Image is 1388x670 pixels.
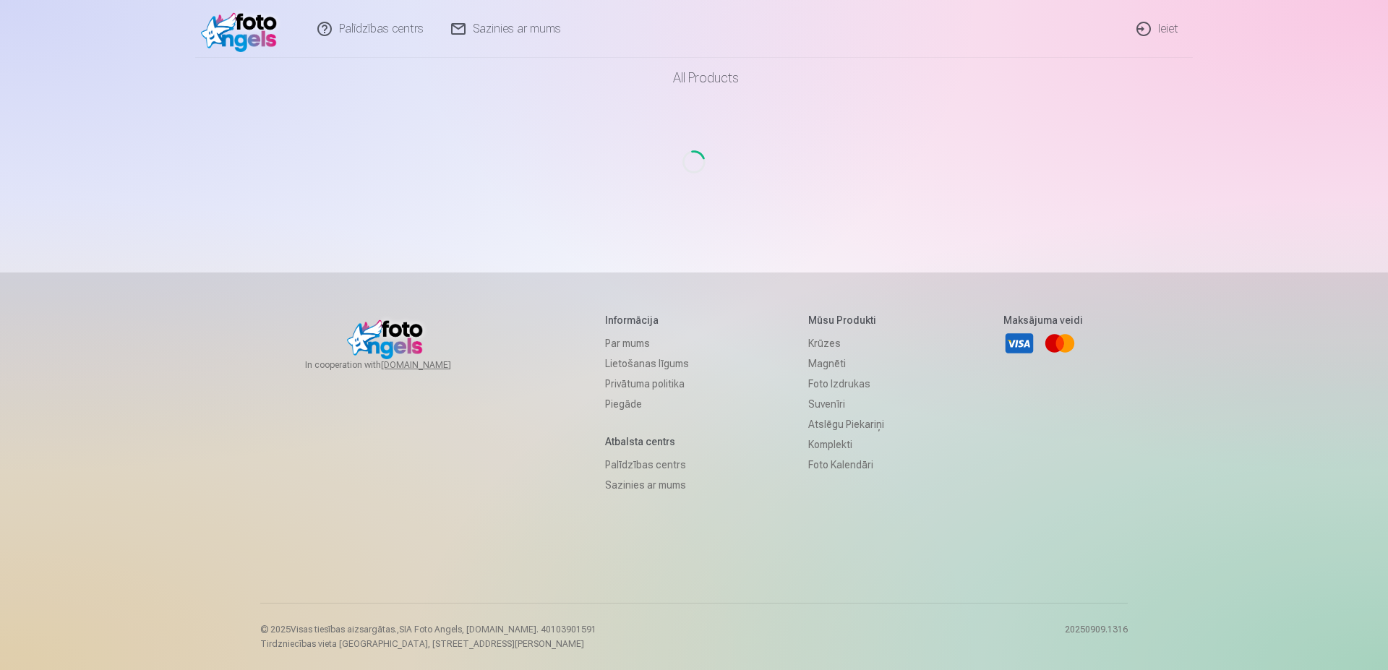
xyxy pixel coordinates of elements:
a: Magnēti [808,353,884,374]
a: Foto izdrukas [808,374,884,394]
a: Piegāde [605,394,689,414]
a: Komplekti [808,434,884,455]
a: All products [633,58,756,98]
h5: Maksājuma veidi [1003,313,1083,327]
a: Sazinies ar mums [605,475,689,495]
a: Par mums [605,333,689,353]
img: /v1 [201,6,284,52]
a: Lietošanas līgums [605,353,689,374]
a: [DOMAIN_NAME] [381,359,486,371]
a: Atslēgu piekariņi [808,414,884,434]
a: Privātuma politika [605,374,689,394]
span: SIA Foto Angels, [DOMAIN_NAME]. 40103901591 [399,624,596,635]
p: Tirdzniecības vieta [GEOGRAPHIC_DATA], [STREET_ADDRESS][PERSON_NAME] [260,638,596,650]
h5: Mūsu produkti [808,313,884,327]
h5: Atbalsta centrs [605,434,689,449]
a: Palīdzības centrs [605,455,689,475]
p: 20250909.1316 [1065,624,1128,650]
a: Suvenīri [808,394,884,414]
a: Foto kalendāri [808,455,884,475]
span: In cooperation with [305,359,486,371]
a: Visa [1003,327,1035,359]
h5: Informācija [605,313,689,327]
a: Krūzes [808,333,884,353]
a: Mastercard [1044,327,1076,359]
p: © 2025 Visas tiesības aizsargātas. , [260,624,596,635]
